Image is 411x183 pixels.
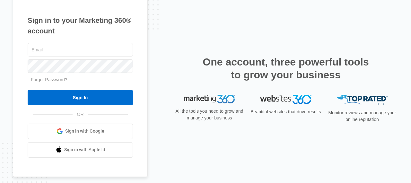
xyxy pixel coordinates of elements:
[28,43,133,57] input: Email
[337,95,388,105] img: Top Rated Local
[31,77,67,82] a: Forgot Password?
[64,146,105,153] span: Sign in with Apple Id
[326,109,398,123] p: Monitor reviews and manage your online reputation
[184,95,235,104] img: Marketing 360
[250,109,322,115] p: Beautiful websites that drive results
[201,56,371,81] h2: One account, three powerful tools to grow your business
[260,95,311,104] img: Websites 360
[28,124,133,139] a: Sign in with Google
[73,111,88,118] span: OR
[65,128,104,135] span: Sign in with Google
[28,142,133,158] a: Sign in with Apple Id
[28,15,133,36] h1: Sign in to your Marketing 360® account
[28,90,133,105] input: Sign In
[173,108,245,121] p: All the tools you need to grow and manage your business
